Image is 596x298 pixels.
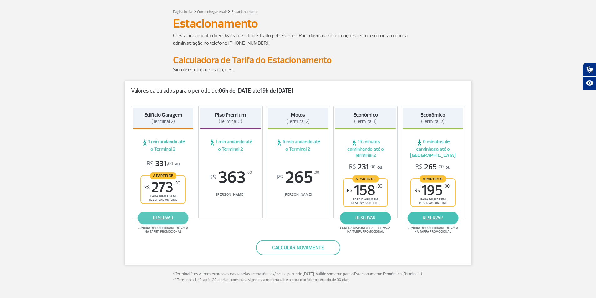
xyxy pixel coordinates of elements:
sup: ,00 [444,184,450,189]
span: 265 [268,169,329,186]
sup: ,00 [314,169,319,176]
sup: R$ [415,188,420,193]
p: Simule e compare as opções. [173,66,423,73]
strong: 06h de [DATE] [219,87,252,94]
button: Abrir recursos assistivos. [583,76,596,90]
p: ou [415,162,450,172]
sup: R$ [277,174,283,181]
a: reservar [340,212,391,224]
p: O estacionamento do RIOgaleão é administrado pela Estapar. Para dúvidas e informações, entre em c... [173,32,423,47]
span: 363 [200,169,261,186]
strong: Econômico [420,112,445,118]
a: Como chegar e sair [197,9,227,14]
p: ou [349,162,382,172]
strong: 19h de [DATE] [260,87,293,94]
a: Estacionamento [232,9,258,14]
a: reservar [138,212,189,224]
strong: Piso Premium [215,112,246,118]
a: > [194,8,196,15]
span: A partir de [420,175,446,182]
sup: ,00 [376,184,382,189]
a: reservar [407,212,458,224]
span: 6 min andando até o Terminal 2 [268,139,329,152]
span: (Terminal 2) [151,119,175,124]
h2: Calculadora de Tarifa do Estacionamento [173,54,423,66]
a: > [228,8,230,15]
button: Calcular novamente [256,240,340,255]
p: * Terminal 1: os valores expressos nas tabelas acima têm vigência a partir de [DATE]. Válido some... [173,271,423,283]
span: para diárias em reservas on-line [349,198,382,205]
strong: Edifício Garagem [144,112,182,118]
sup: R$ [144,185,150,190]
strong: Econômico [353,112,378,118]
span: 331 [147,159,173,169]
span: 231 [349,162,375,172]
span: (Terminal 2) [421,119,445,124]
span: 1 min andando até o Terminal 2 [133,139,194,152]
span: 1 min andando até o Terminal 2 [200,139,261,152]
span: A partir de [352,175,379,182]
p: ou [147,159,180,169]
span: Confira disponibilidade de vaga na tarifa promocional [137,226,189,234]
span: [PERSON_NAME] [268,192,329,197]
strong: Motos [291,112,305,118]
span: (Terminal 2) [219,119,242,124]
span: 6 minutos de caminhada até o [GEOGRAPHIC_DATA] [403,139,463,159]
span: 15 minutos caminhando até o Terminal 2 [335,139,396,159]
a: Página Inicial [173,9,192,14]
span: 265 [415,162,444,172]
h1: Estacionamento [173,18,423,29]
span: (Terminal 1) [354,119,377,124]
span: (Terminal 2) [286,119,310,124]
span: 273 [144,180,180,194]
span: Confira disponibilidade de vaga na tarifa promocional [339,226,392,234]
sup: ,00 [247,169,252,176]
span: 158 [347,184,382,198]
span: para diárias em reservas on-line [146,194,180,202]
sup: R$ [347,188,352,193]
sup: R$ [209,174,216,181]
span: Confira disponibilidade de vaga na tarifa promocional [407,226,459,234]
span: para diárias em reservas on-line [416,198,450,205]
span: A partir de [150,172,176,179]
p: Valores calculados para o período de: até [131,88,465,94]
sup: ,00 [174,180,180,186]
span: [PERSON_NAME] [200,192,261,197]
div: Plugin de acessibilidade da Hand Talk. [583,63,596,90]
button: Abrir tradutor de língua de sinais. [583,63,596,76]
span: 195 [415,184,450,198]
